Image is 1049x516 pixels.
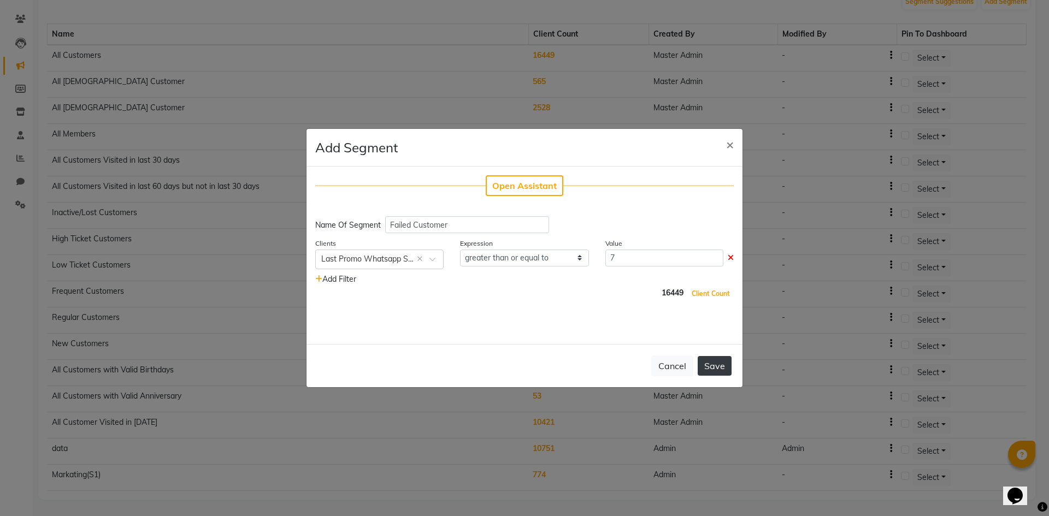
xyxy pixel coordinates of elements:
[315,239,336,248] label: Clients
[460,239,493,248] label: Expression
[492,180,557,191] span: Open Assistant
[486,175,563,196] button: Open Assistant
[662,287,683,303] span: 16449
[689,286,733,301] button: Client Count
[315,138,398,157] h4: Add Segment
[417,253,426,265] span: Clear all
[315,274,356,284] span: Add Filter
[1003,472,1038,505] iframe: chat widget
[605,239,622,248] label: Value
[315,220,381,231] div: Name Of Segment
[717,129,742,159] button: Close
[698,356,732,376] button: Save
[726,136,734,152] span: ×
[651,355,693,376] button: Cancel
